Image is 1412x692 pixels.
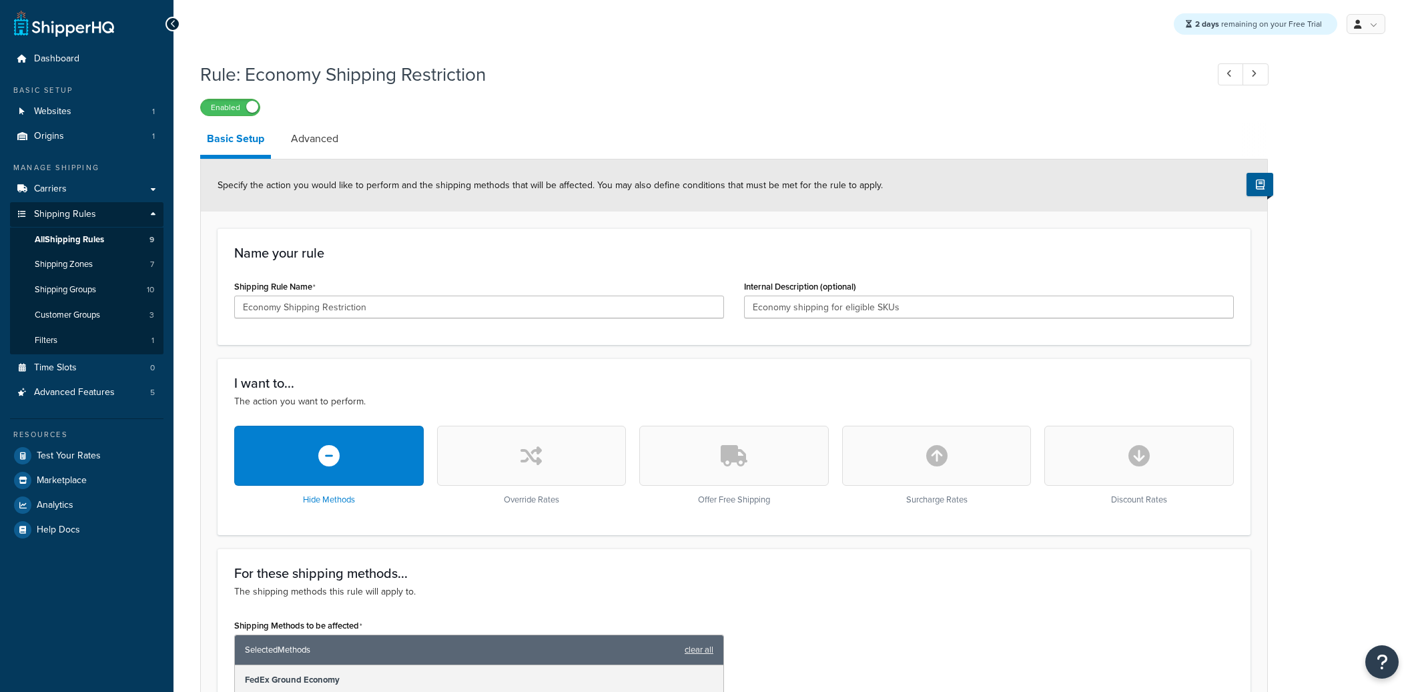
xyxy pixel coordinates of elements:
a: Analytics [10,493,163,517]
a: Carriers [10,177,163,202]
strong: 2 days [1195,18,1219,30]
li: Origins [10,124,163,149]
h1: Rule: Economy Shipping Restriction [200,61,1193,87]
h3: For these shipping methods... [234,566,1234,581]
a: Shipping Rules [10,202,163,227]
a: Shipping Zones7 [10,252,163,277]
a: Previous Record [1218,63,1244,85]
div: Override Rates [437,426,627,505]
a: Marketplace [10,468,163,492]
span: Origins [34,131,64,142]
span: 3 [149,310,154,321]
span: 1 [152,106,155,117]
span: Analytics [37,500,73,511]
li: Time Slots [10,356,163,380]
span: 1 [152,131,155,142]
div: Basic Setup [10,85,163,96]
a: Test Your Rates [10,444,163,468]
a: Filters1 [10,328,163,353]
a: Next Record [1243,63,1269,85]
li: Shipping Zones [10,252,163,277]
span: Websites [34,106,71,117]
span: Marketplace [37,475,87,486]
a: Customer Groups3 [10,303,163,328]
a: Advanced Features5 [10,380,163,405]
div: Offer Free Shipping [639,426,829,505]
a: Time Slots0 [10,356,163,380]
div: Hide Methods [234,426,424,505]
span: Specify the action you would like to perform and the shipping methods that will be affected. You ... [218,178,883,192]
div: Manage Shipping [10,162,163,174]
p: The shipping methods this rule will apply to. [234,585,1234,599]
li: Advanced Features [10,380,163,405]
label: Shipping Methods to be affected [234,621,362,631]
div: Discount Rates [1044,426,1234,505]
li: Filters [10,328,163,353]
button: Open Resource Center [1365,645,1399,679]
a: Shipping Groups10 [10,278,163,302]
span: 1 [151,335,154,346]
label: Enabled [201,99,260,115]
a: Basic Setup [200,123,271,159]
a: Websites1 [10,99,163,124]
a: Advanced [284,123,345,155]
span: 0 [150,362,155,374]
span: 5 [150,387,155,398]
span: remaining on your Free Trial [1195,18,1322,30]
div: Resources [10,429,163,440]
p: The action you want to perform. [234,394,1234,409]
li: Shipping Groups [10,278,163,302]
span: 10 [147,284,154,296]
span: Shipping Rules [34,209,96,220]
span: Selected Methods [245,641,678,659]
span: Shipping Zones [35,259,93,270]
span: Customer Groups [35,310,100,321]
span: Dashboard [34,53,79,65]
span: Time Slots [34,362,77,374]
label: Shipping Rule Name [234,282,316,292]
li: Websites [10,99,163,124]
span: Shipping Groups [35,284,96,296]
span: Filters [35,335,57,346]
li: Shipping Rules [10,202,163,354]
span: Test Your Rates [37,450,101,462]
span: 7 [150,259,154,270]
span: All Shipping Rules [35,234,104,246]
a: Dashboard [10,47,163,71]
h3: I want to... [234,376,1234,390]
span: 9 [149,234,154,246]
li: Customer Groups [10,303,163,328]
a: Help Docs [10,518,163,542]
a: Origins1 [10,124,163,149]
a: clear all [685,641,713,659]
span: Carriers [34,184,67,195]
a: AllShipping Rules9 [10,228,163,252]
h3: Name your rule [234,246,1234,260]
span: Help Docs [37,525,80,536]
label: Internal Description (optional) [744,282,856,292]
span: Advanced Features [34,387,115,398]
button: Show Help Docs [1247,173,1273,196]
div: Surcharge Rates [842,426,1032,505]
